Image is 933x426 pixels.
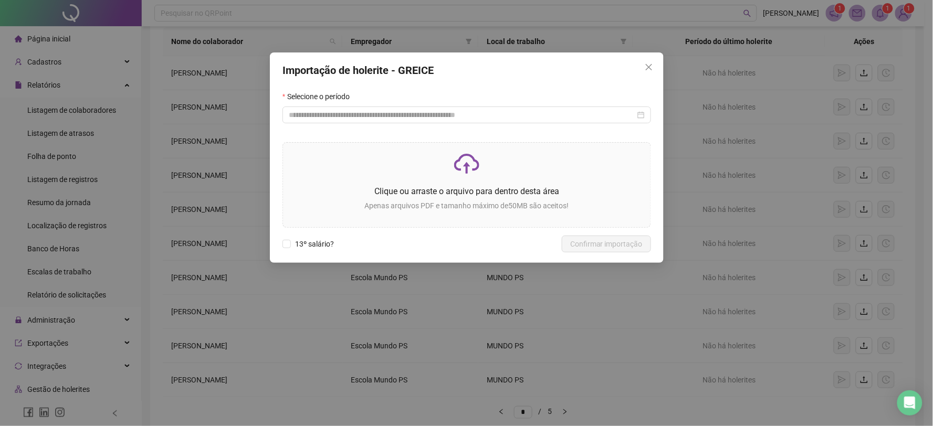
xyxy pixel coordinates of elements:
button: Close [641,59,657,76]
button: Confirmar importação [562,236,651,252]
span: cloud-upload [454,151,479,176]
p: Apenas arquivos PDF e tamanho máximo de 50 MB são aceitos! [291,200,642,211]
div: Open Intercom Messenger [897,390,922,416]
h4: Importação de holerite - GREICE [282,63,651,78]
span: cloud-uploadClique ou arraste o arquivo para dentro desta áreaApenas arquivos PDF e tamanho máxim... [283,143,651,227]
p: Clique ou arraste o arquivo para dentro desta área [291,185,642,198]
span: close [645,63,653,71]
span: 13º salário? [291,238,338,250]
label: Selecione o período [282,91,357,102]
